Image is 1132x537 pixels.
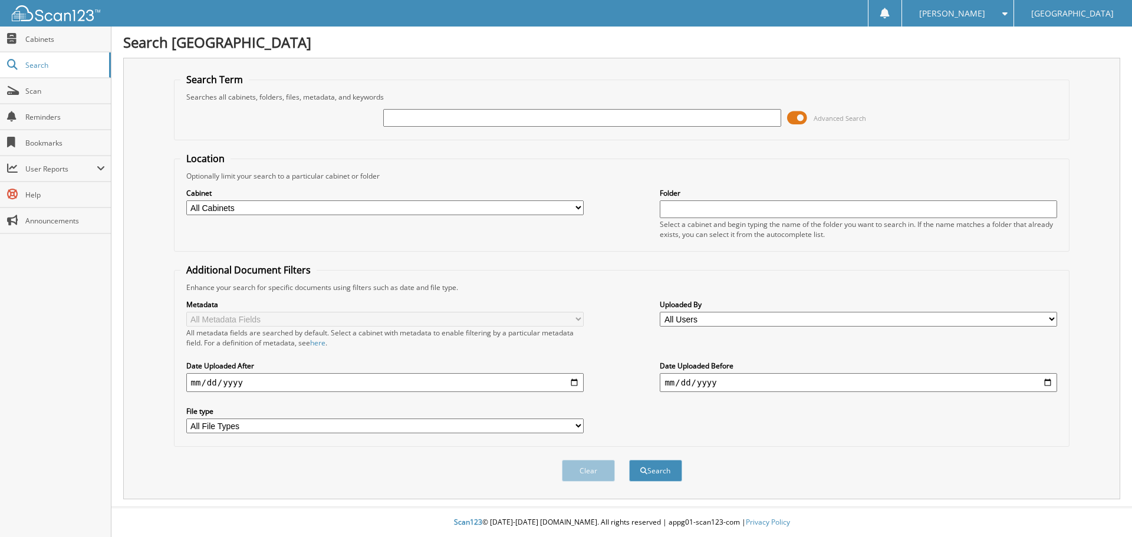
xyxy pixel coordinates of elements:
label: Date Uploaded Before [660,361,1057,371]
span: Help [25,190,105,200]
legend: Additional Document Filters [180,263,317,276]
span: Announcements [25,216,105,226]
input: start [186,373,584,392]
div: Select a cabinet and begin typing the name of the folder you want to search in. If the name match... [660,219,1057,239]
span: Advanced Search [814,114,866,123]
label: Uploaded By [660,299,1057,309]
span: User Reports [25,164,97,174]
button: Clear [562,460,615,482]
label: Folder [660,188,1057,198]
label: Metadata [186,299,584,309]
div: Searches all cabinets, folders, files, metadata, and keywords [180,92,1064,102]
h1: Search [GEOGRAPHIC_DATA] [123,32,1120,52]
input: end [660,373,1057,392]
span: Cabinets [25,34,105,44]
div: © [DATE]-[DATE] [DOMAIN_NAME]. All rights reserved | appg01-scan123-com | [111,508,1132,537]
span: Search [25,60,103,70]
button: Search [629,460,682,482]
div: All metadata fields are searched by default. Select a cabinet with metadata to enable filtering b... [186,328,584,348]
img: scan123-logo-white.svg [12,5,100,21]
span: [GEOGRAPHIC_DATA] [1031,10,1114,17]
label: Date Uploaded After [186,361,584,371]
a: Privacy Policy [746,517,790,527]
legend: Location [180,152,231,165]
span: [PERSON_NAME] [919,10,985,17]
span: Reminders [25,112,105,122]
span: Bookmarks [25,138,105,148]
span: Scan123 [454,517,482,527]
span: Scan [25,86,105,96]
label: File type [186,406,584,416]
label: Cabinet [186,188,584,198]
legend: Search Term [180,73,249,86]
div: Enhance your search for specific documents using filters such as date and file type. [180,282,1064,292]
div: Optionally limit your search to a particular cabinet or folder [180,171,1064,181]
a: here [310,338,325,348]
